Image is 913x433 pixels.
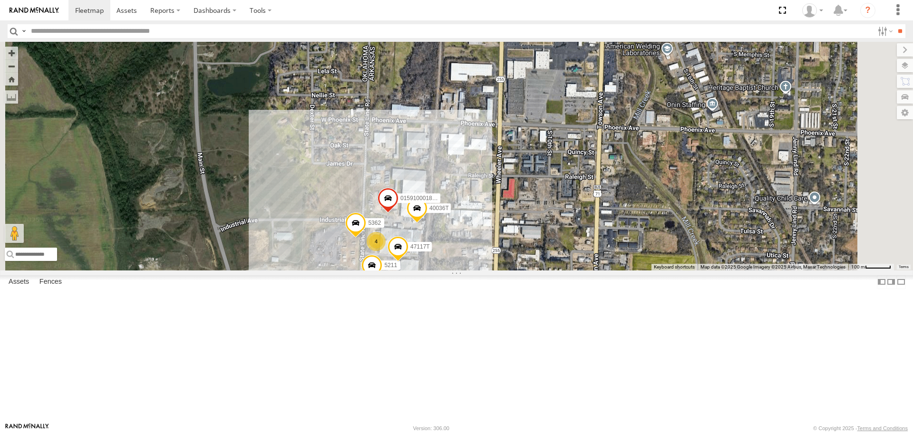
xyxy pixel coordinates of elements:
[5,90,18,104] label: Measure
[857,425,908,431] a: Terms and Conditions
[700,264,845,269] span: Map data ©2025 Google Imagery ©2025 Airbus, Maxar Technologies
[896,275,906,289] label: Hide Summary Table
[5,47,18,59] button: Zoom in
[874,24,894,38] label: Search Filter Options
[877,275,886,289] label: Dock Summary Table to the Left
[413,425,449,431] div: Version: 306.00
[400,195,448,202] span: 015910001881005
[384,262,397,269] span: 5211
[20,24,28,38] label: Search Query
[10,7,59,14] img: rand-logo.svg
[368,220,381,227] span: 5362
[899,265,909,269] a: Terms (opens in new tab)
[4,276,34,289] label: Assets
[410,243,430,250] span: 47117T
[851,264,865,269] span: 100 m
[799,3,826,18] div: Dwight Wallace
[35,276,67,289] label: Fences
[813,425,908,431] div: © Copyright 2025 -
[5,224,24,243] button: Drag Pegman onto the map to open Street View
[886,275,896,289] label: Dock Summary Table to the Right
[5,423,49,433] a: Visit our Website
[860,3,875,18] i: ?
[429,205,449,212] span: 40036T
[848,264,894,270] button: Map Scale: 100 m per 51 pixels
[5,73,18,86] button: Zoom Home
[5,59,18,73] button: Zoom out
[897,106,913,119] label: Map Settings
[654,264,695,270] button: Keyboard shortcuts
[367,232,386,251] div: 4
